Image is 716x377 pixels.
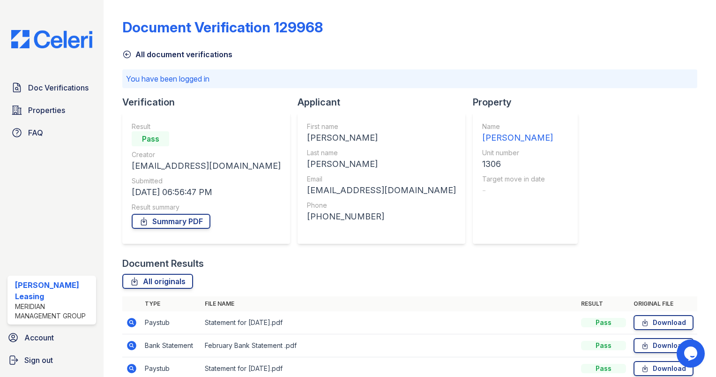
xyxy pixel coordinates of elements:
th: Original file [630,296,697,311]
a: All document verifications [122,49,232,60]
div: [DATE] 06:56:47 PM [132,186,281,199]
a: Name [PERSON_NAME] [482,122,553,144]
a: Properties [7,101,96,120]
div: Pass [132,131,169,146]
img: CE_Logo_Blue-a8612792a0a2168367f1c8372b55b34899dd931a85d93a1a3d3e32e68fde9ad4.png [4,30,100,48]
div: Document Results [122,257,204,270]
div: Phone [307,201,456,210]
div: Meridian Management Group [15,302,92,321]
div: Result summary [132,203,281,212]
div: [EMAIL_ADDRESS][DOMAIN_NAME] [132,159,281,173]
a: Download [634,338,694,353]
span: Doc Verifications [28,82,89,93]
a: Download [634,315,694,330]
span: Sign out [24,354,53,366]
div: [PHONE_NUMBER] [307,210,456,223]
span: FAQ [28,127,43,138]
a: Download [634,361,694,376]
th: Type [141,296,201,311]
div: [PERSON_NAME] [482,131,553,144]
a: All originals [122,274,193,289]
div: Applicant [298,96,473,109]
div: Unit number [482,148,553,158]
td: Paystub [141,311,201,334]
span: Account [24,332,54,343]
a: Doc Verifications [7,78,96,97]
td: February Bank Statement .pdf [201,334,577,357]
div: Submitted [132,176,281,186]
div: Verification [122,96,298,109]
div: - [482,184,553,197]
div: 1306 [482,158,553,171]
div: Email [307,174,456,184]
div: Document Verification 129968 [122,19,323,36]
a: Sign out [4,351,100,369]
div: [PERSON_NAME] [307,131,456,144]
div: Last name [307,148,456,158]
th: File name [201,296,577,311]
iframe: chat widget [677,339,707,368]
a: Account [4,328,100,347]
div: [EMAIL_ADDRESS][DOMAIN_NAME] [307,184,456,197]
div: Pass [581,318,626,327]
div: First name [307,122,456,131]
th: Result [577,296,630,311]
div: Target move in date [482,174,553,184]
div: Result [132,122,281,131]
p: You have been logged in [126,73,694,84]
a: FAQ [7,123,96,142]
div: Pass [581,364,626,373]
div: Property [473,96,585,109]
div: Pass [581,341,626,350]
span: Properties [28,105,65,116]
a: Summary PDF [132,214,210,229]
div: Creator [132,150,281,159]
div: [PERSON_NAME] [307,158,456,171]
div: Name [482,122,553,131]
td: Bank Statement [141,334,201,357]
td: Statement for [DATE].pdf [201,311,577,334]
div: [PERSON_NAME] Leasing [15,279,92,302]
